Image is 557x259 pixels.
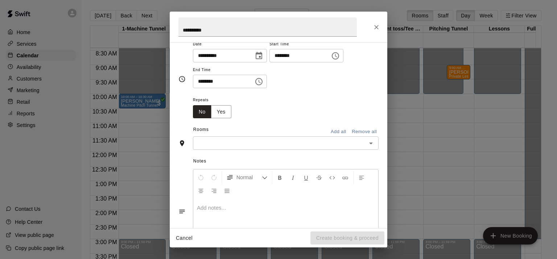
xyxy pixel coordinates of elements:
[208,184,220,197] button: Right Align
[193,156,379,167] span: Notes
[300,171,312,184] button: Format Underline
[178,75,186,83] svg: Timing
[195,184,207,197] button: Center Align
[350,126,379,137] button: Remove all
[223,171,271,184] button: Formatting Options
[193,105,231,119] div: outlined button group
[269,40,343,49] span: Start Time
[195,171,207,184] button: Undo
[326,171,338,184] button: Insert Code
[328,49,343,63] button: Choose time, selected time is 9:30 AM
[236,174,262,181] span: Normal
[178,140,186,147] svg: Rooms
[252,74,266,89] button: Choose time, selected time is 10:00 AM
[327,126,350,137] button: Add all
[193,65,267,75] span: End Time
[366,138,376,148] button: Open
[193,105,211,119] button: No
[193,95,237,105] span: Repeats
[221,184,233,197] button: Justify Align
[355,171,368,184] button: Left Align
[178,208,186,215] svg: Notes
[339,171,351,184] button: Insert Link
[287,171,299,184] button: Format Italics
[193,40,267,49] span: Date
[313,171,325,184] button: Format Strikethrough
[173,231,196,245] button: Cancel
[252,49,266,63] button: Choose date, selected date is Oct 12, 2025
[208,171,220,184] button: Redo
[370,21,383,34] button: Close
[193,127,209,132] span: Rooms
[274,171,286,184] button: Format Bold
[211,105,231,119] button: Yes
